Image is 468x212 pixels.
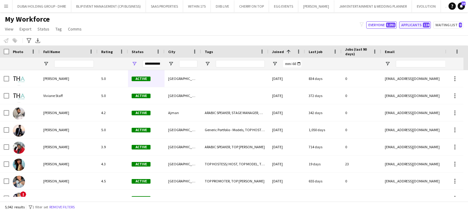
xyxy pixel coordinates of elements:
[183,0,211,12] button: WITHIN 175
[132,61,137,66] button: Open Filter Menu
[165,104,201,121] div: Ajman
[43,61,49,66] button: Open Filter Menu
[433,21,463,29] button: Waiting list9
[381,156,454,172] div: [EMAIL_ADDRESS][DOMAIN_NAME]
[132,77,151,81] span: Active
[97,156,128,172] div: 4.3
[396,60,450,67] input: Email Filter Input
[132,145,151,149] span: Active
[381,87,454,104] div: [EMAIL_ADDRESS][DOMAIN_NAME]
[13,90,25,102] img: Viviane Staff
[43,49,60,54] span: Full Name
[342,70,381,87] div: 0
[305,104,342,121] div: 342 days
[132,111,151,115] span: Active
[34,37,41,44] app-action-btn: Export XLSX
[305,121,342,138] div: 1,050 days
[342,190,381,207] div: 0
[13,176,25,188] img: Aleli Beltran
[283,60,301,67] input: Joined Filter Input
[165,173,201,189] div: [GEOGRAPHIC_DATA]
[19,26,31,32] span: Export
[13,142,25,154] img: Ahmad Ibrahim
[101,49,113,54] span: Rating
[132,179,151,184] span: Active
[43,76,69,81] span: [PERSON_NAME]
[342,87,381,104] div: 0
[165,156,201,172] div: [GEOGRAPHIC_DATA]
[97,87,128,104] div: 5.0
[20,191,26,197] span: !
[305,156,342,172] div: 19 days
[461,2,466,5] span: 30
[205,49,213,54] span: Tags
[269,0,298,12] button: EGG EVENTS
[268,190,305,207] div: [DATE]
[97,70,128,87] div: 5.0
[165,138,201,155] div: [GEOGRAPHIC_DATA]
[268,173,305,189] div: [DATE]
[309,49,322,54] span: Last job
[13,49,23,54] span: Photo
[268,70,305,87] div: [DATE]
[43,179,69,183] span: [PERSON_NAME]
[342,121,381,138] div: 0
[48,204,76,210] button: Remove filters
[68,26,82,32] span: Comms
[381,173,454,189] div: [EMAIL_ADDRESS][DOMAIN_NAME]
[201,138,268,155] div: ARABIC SPEAKER, TOP [PERSON_NAME]
[97,121,128,138] div: 5.0
[234,0,269,12] button: CHERRY ON TOP
[132,196,151,201] span: Active
[305,138,342,155] div: 714 days
[458,2,465,10] a: 30
[268,87,305,104] div: [DATE]
[342,156,381,172] div: 23
[381,138,454,155] div: [EMAIL_ADDRESS][DOMAIN_NAME]
[53,25,64,33] a: Tag
[2,25,16,33] a: View
[201,190,268,207] div: TOP PROMOTER
[381,104,454,121] div: [EMAIL_ADDRESS][DOMAIN_NAME]
[399,21,431,29] button: Applicants124
[97,173,128,189] div: 4.5
[168,49,175,54] span: City
[37,26,49,32] span: Status
[132,162,151,167] span: Active
[342,173,381,189] div: 0
[268,121,305,138] div: [DATE]
[17,25,34,33] a: Export
[201,173,268,189] div: TOP PROMOTER, TOP [PERSON_NAME]
[201,156,268,172] div: TOP HOSTESS/ HOST, TOP MODEL, TOP PROMOTER
[342,138,381,155] div: 0
[342,104,381,121] div: 0
[66,25,84,33] a: Comms
[345,47,370,56] span: Jobs (last 90 days)
[71,0,146,12] button: BLIP EVENT MANAGEMENT (CPI BUSINESS)
[13,193,25,205] img: Alexandra Cocarla
[43,145,69,149] span: [PERSON_NAME]
[13,73,25,85] img: Erika Staff
[165,190,201,207] div: [GEOGRAPHIC_DATA]
[211,0,234,12] button: DXB LIVE
[423,23,430,27] span: 124
[272,61,278,66] button: Open Filter Menu
[412,0,441,12] button: EVOLUTION
[305,173,342,189] div: 655 days
[385,49,395,54] span: Email
[334,0,412,12] button: JAM ENTERTAINMENT & WEDDING PLANNER
[13,159,25,171] img: Akmaral Satzhanova
[272,49,284,54] span: Joined
[25,37,33,44] app-action-btn: Advanced filters
[132,49,144,54] span: Status
[97,138,128,155] div: 3.9
[381,70,454,87] div: [EMAIL_ADDRESS][DOMAIN_NAME]
[13,124,25,137] img: Adrian Nita
[268,138,305,155] div: [DATE]
[132,128,151,132] span: Active
[97,104,128,121] div: 4.2
[165,121,201,138] div: [GEOGRAPHIC_DATA]
[201,104,268,121] div: ARABIC SPEAKER, STAGE MANAGER, TOP PROMOTER
[298,0,334,12] button: [PERSON_NAME]
[55,26,62,32] span: Tag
